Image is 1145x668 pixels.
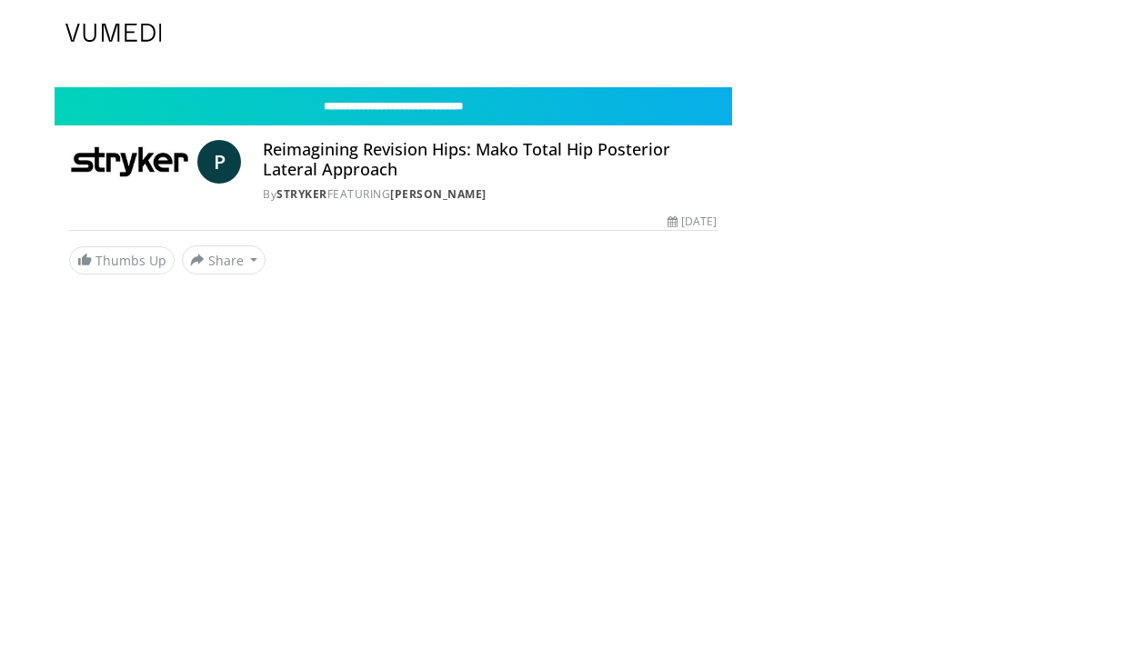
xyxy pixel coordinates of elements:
a: Stryker [276,186,327,202]
a: [PERSON_NAME] [390,186,487,202]
h4: Reimagining Revision Hips: Mako Total Hip Posterior Lateral Approach [263,140,717,179]
img: Stryker [69,140,191,184]
div: By FEATURING [263,186,717,203]
img: VuMedi Logo [65,24,162,42]
button: Share [182,245,266,274]
div: [DATE] [668,214,717,230]
a: P [197,140,241,184]
a: Thumbs Up [69,246,175,274]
